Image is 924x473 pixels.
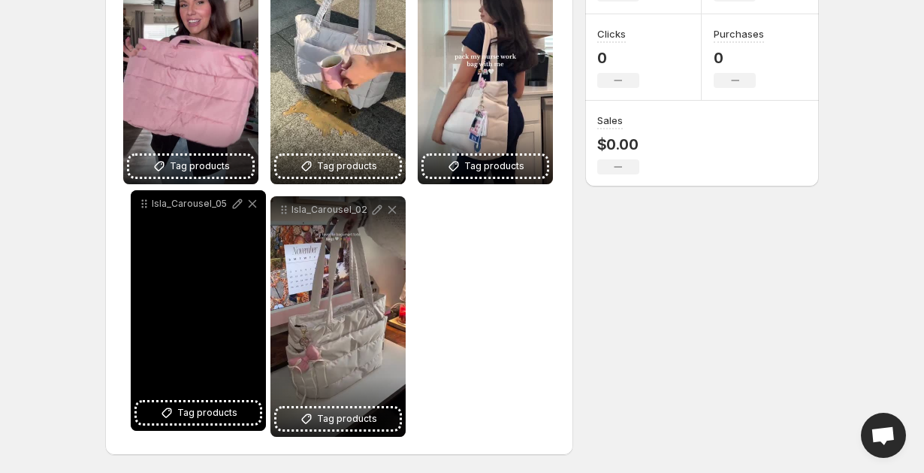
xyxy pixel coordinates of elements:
[597,26,626,41] h3: Clicks
[714,26,764,41] h3: Purchases
[861,413,906,458] a: Open chat
[714,49,764,67] p: 0
[317,159,377,174] span: Tag products
[170,159,230,174] span: Tag products
[276,156,400,177] button: Tag products
[317,411,377,426] span: Tag products
[131,190,266,431] div: Isla_Carousel_05Tag products
[424,156,547,177] button: Tag products
[129,156,252,177] button: Tag products
[137,402,260,423] button: Tag products
[597,49,639,67] p: 0
[464,159,524,174] span: Tag products
[152,198,230,210] p: Isla_Carousel_05
[597,113,623,128] h3: Sales
[597,135,639,153] p: $0.00
[177,405,237,420] span: Tag products
[270,196,406,437] div: Isla_Carousel_02Tag products
[291,204,370,216] p: Isla_Carousel_02
[276,408,400,429] button: Tag products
